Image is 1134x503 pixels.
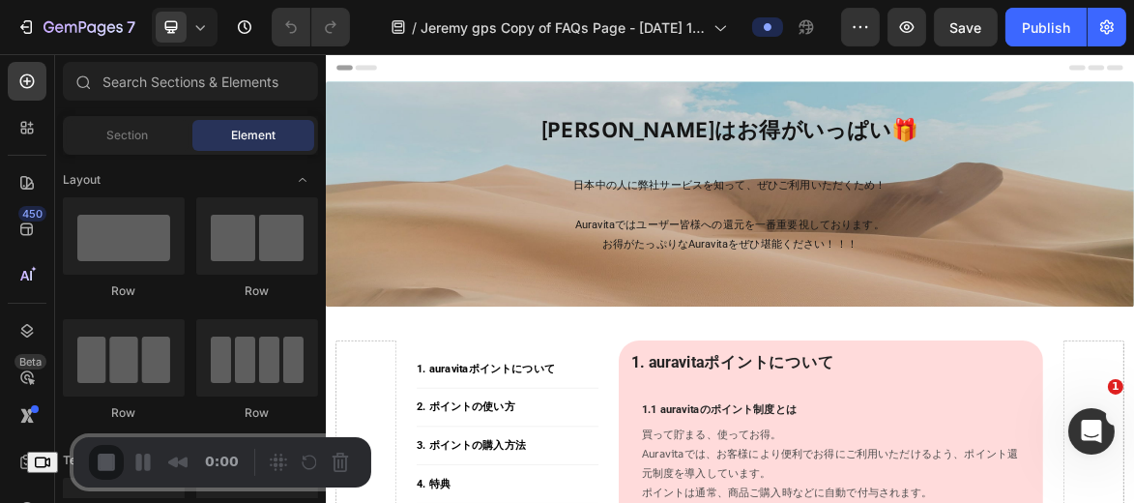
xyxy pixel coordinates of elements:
div: Row [63,404,185,422]
iframe: Design area [326,54,1134,503]
div: Row [196,404,318,422]
p: 7 [127,15,135,39]
h2: 1. auravitaポイントについて [436,427,1014,459]
button: 7 [8,8,144,46]
strong: [PERSON_NAME]はお得がいっぱい🎁 [309,86,852,129]
p: Auravitaではユーザー皆様への還元を一番重要視しております。 [306,231,854,259]
span: / [412,17,417,38]
iframe: Intercom live chat [1068,408,1115,455]
button: <p>1. auravitaポイントについて</p> [131,440,329,463]
div: Beta [15,354,46,370]
span: Element [231,127,276,144]
span: 1 [1108,379,1123,395]
span: Jeremy gps Copy of FAQs Page - [DATE] 17:31:03 [421,17,706,38]
span: Section [107,127,149,144]
input: Search Sections & Elements [63,62,318,101]
span: Save [950,19,982,36]
div: Publish [1022,17,1070,38]
span: Toggle open [287,164,318,195]
p: お得がたっぷりなAuravitaをぜひ堪能ください！！！ [306,259,854,287]
div: 450 [18,206,46,222]
div: Row [196,282,318,300]
button: Publish [1005,8,1087,46]
button: Save [934,8,998,46]
p: 日本中の人に弊社サービスを知って、ぜひご利用いただくため！ [306,175,854,203]
span: Layout [63,171,101,189]
div: Undo/Redo [272,8,350,46]
div: Row [63,282,185,300]
p: 1. auravitaポイントについて [131,440,329,463]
